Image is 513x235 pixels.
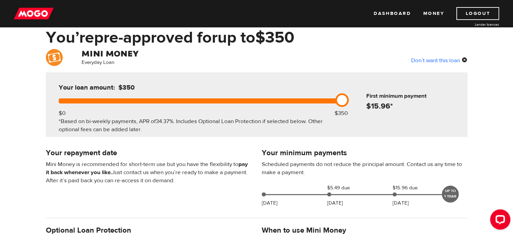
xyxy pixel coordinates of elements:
h6: First minimum payment [366,92,465,100]
p: [DATE] [262,199,278,207]
a: Logout [456,7,499,20]
h4: Your repayment date [46,148,252,158]
div: UP TO 1 YEAR [442,186,459,203]
p: Mini Money is recommended for short-term use but you have the flexibility to Just contact us when... [46,160,252,185]
h4: When to use Mini Money [262,226,346,235]
h5: Your loan amount: [59,84,196,92]
p: [DATE] [327,199,343,207]
iframe: LiveChat chat widget [485,207,513,235]
a: Dashboard [374,7,411,20]
span: $350 [118,83,135,92]
div: Don’t want this loan [411,56,467,65]
h1: You’re pre-approved for up to [46,29,467,46]
img: mogo_logo-11ee424be714fa7cbb0f0f49df9e16ec.png [14,7,54,20]
h4: $ [366,101,465,111]
div: $350 [335,109,348,117]
span: $15.96 due [393,184,426,192]
span: 15.96 [371,101,390,111]
b: pay it back whenever you like. [46,161,248,176]
div: *Based on bi-weekly payments, APR of . Includes Optional Loan Protection if selected below. Other... [59,117,339,134]
h4: Optional Loan Protection [46,226,252,235]
p: Scheduled payments do not reduce the principal amount. Contact us any time to make a payment. [262,160,467,177]
div: $0 [59,109,65,117]
a: Lender licences [449,22,499,27]
h4: Your minimum payments [262,148,467,158]
a: Money [423,7,444,20]
span: $350 [255,27,294,48]
span: 34.37% [156,118,173,125]
span: $5.49 due [327,184,361,192]
p: [DATE] [393,199,408,207]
